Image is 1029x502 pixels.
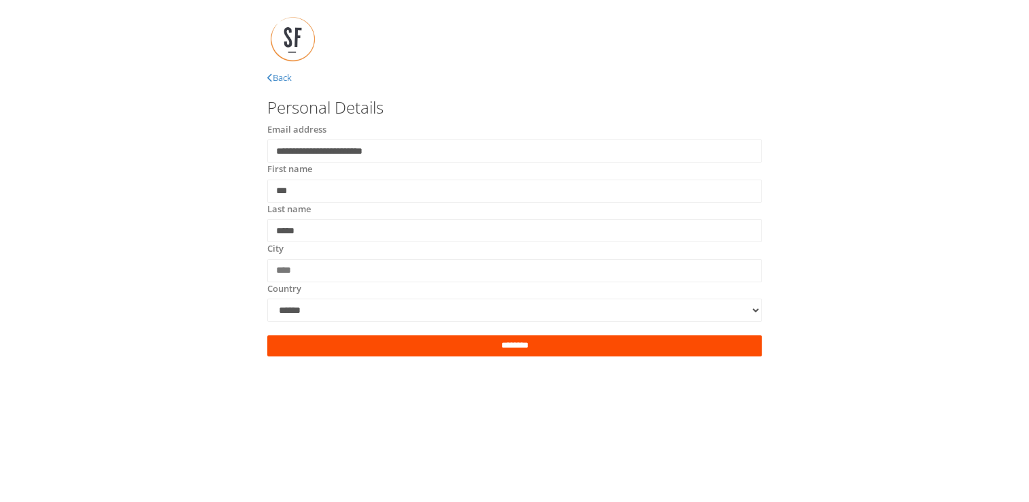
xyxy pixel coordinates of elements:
[267,71,292,84] a: Back
[267,99,762,116] h3: Personal Details
[267,123,326,137] label: Email address
[267,242,284,256] label: City
[267,14,318,65] img: SFLogo.jpg
[267,163,312,176] label: First name
[267,282,301,296] label: Country
[267,203,311,216] label: Last name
